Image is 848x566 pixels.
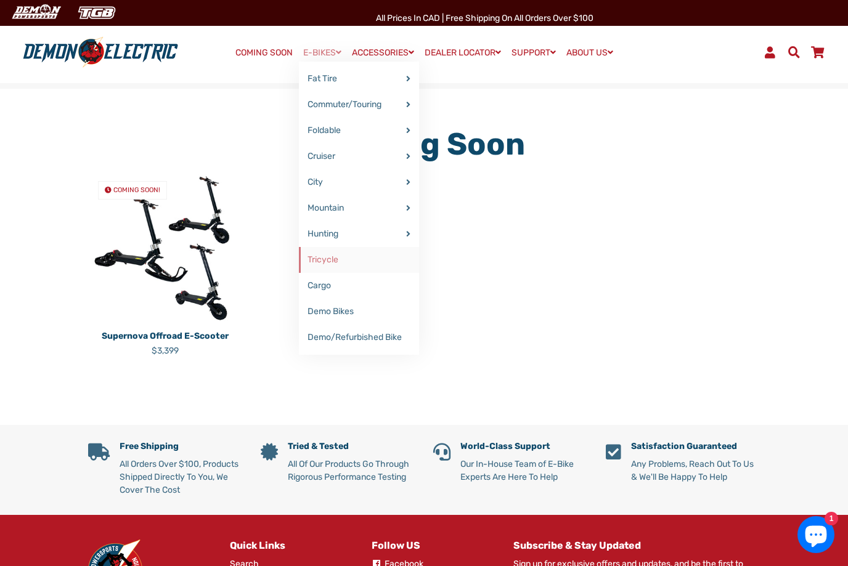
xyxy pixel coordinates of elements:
h4: Subscribe & Stay Updated [513,540,760,551]
a: Foldable [299,118,419,144]
a: Supernova Offroad E-Scooter COMING SOON! [88,171,242,325]
a: Tricycle [299,247,419,273]
span: All Prices in CAD | Free shipping on all orders over $100 [376,13,593,23]
a: Supernova Offroad E-Scooter $3,399 [88,325,242,357]
h5: Satisfaction Guaranteed [631,442,760,452]
a: E-BIKES [299,44,346,62]
a: Demo Bikes [299,299,419,325]
h4: Follow US [372,540,495,551]
a: COMING SOON [231,44,297,62]
p: All Of Our Products Go Through Rigorous Performance Testing [288,458,415,483]
a: SUPPORT [507,44,560,62]
a: Commuter/Touring [299,92,419,118]
span: COMING SOON! [113,186,160,194]
inbox-online-store-chat: Shopify online store chat [794,516,838,556]
img: Supernova Offroad E-Scooter [88,171,242,325]
h5: Tried & Tested [288,442,415,452]
p: Our In-House Team of E-Bike Experts Are Here To Help [460,458,587,483]
h1: Coming Soon [203,126,645,163]
p: All Orders Over $100, Products Shipped Directly To You, We Cover The Cost [120,458,242,496]
a: ACCESSORIES [348,44,418,62]
a: Fat Tire [299,66,419,92]
a: Demo/Refurbished Bike [299,325,419,350]
img: TGB Canada [71,2,122,23]
p: Any Problems, Reach Out To Us & We'll Be Happy To Help [631,458,760,483]
img: Demon Electric [6,2,65,23]
h4: Quick Links [230,540,353,551]
img: Demon Electric logo [18,36,182,68]
span: $3,399 [152,346,179,356]
a: ABOUT US [562,44,618,62]
p: Supernova Offroad E-Scooter [88,329,242,342]
h5: World-Class Support [460,442,587,452]
a: DEALER LOCATOR [420,44,505,62]
a: Hunting [299,221,419,247]
a: City [299,169,419,195]
h5: Free Shipping [120,442,242,452]
a: Cruiser [299,144,419,169]
a: Cargo [299,273,419,299]
a: Mountain [299,195,419,221]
